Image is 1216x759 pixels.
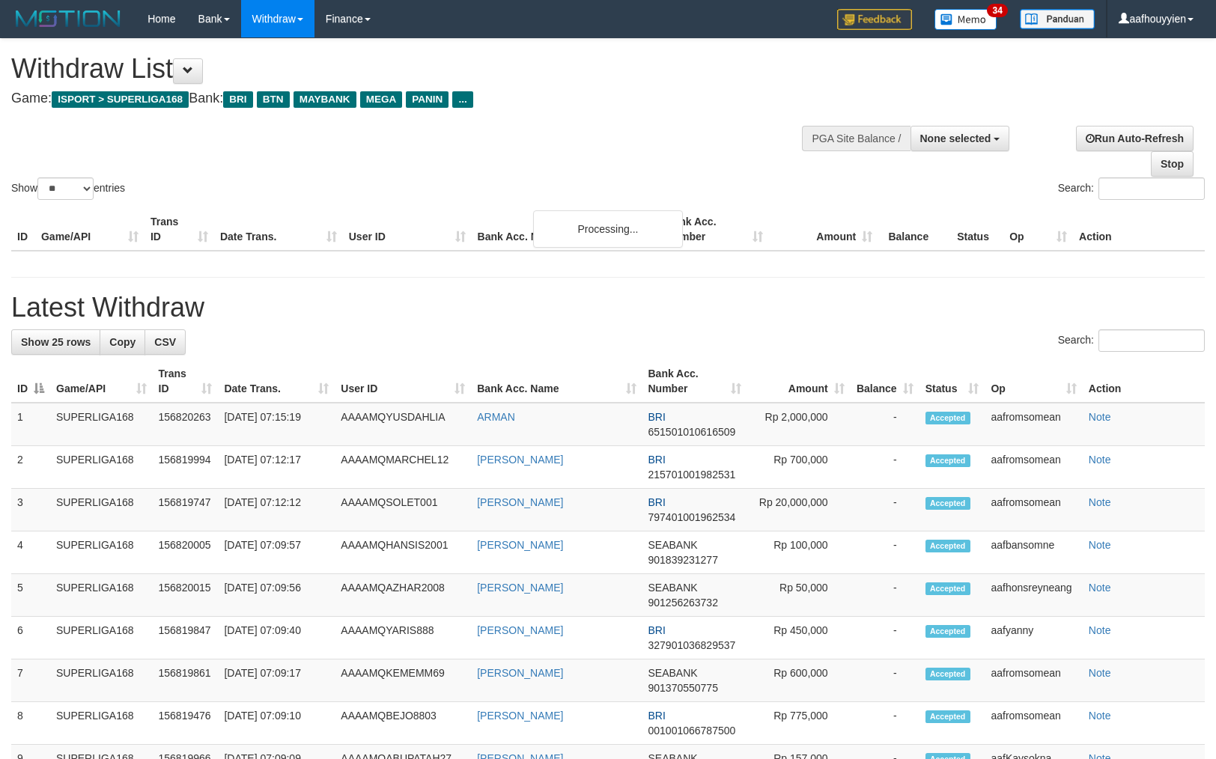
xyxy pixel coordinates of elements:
[145,208,214,251] th: Trans ID
[851,360,919,403] th: Balance: activate to sort column ascending
[851,702,919,745] td: -
[802,126,910,151] div: PGA Site Balance /
[335,360,471,403] th: User ID: activate to sort column ascending
[406,91,449,108] span: PANIN
[851,659,919,702] td: -
[477,624,563,636] a: [PERSON_NAME]
[335,403,471,446] td: AAAAMQYUSDAHLIA
[50,360,153,403] th: Game/API: activate to sort column ascending
[648,667,698,679] span: SEABANK
[218,360,335,403] th: Date Trans.: activate to sort column ascending
[925,497,970,510] span: Accepted
[109,336,136,348] span: Copy
[1076,126,1194,151] a: Run Auto-Refresh
[851,531,919,574] td: -
[153,574,219,617] td: 156820015
[11,617,50,659] td: 6
[1151,151,1194,177] a: Stop
[925,582,970,595] span: Accepted
[1089,454,1111,466] a: Note
[472,208,660,251] th: Bank Acc. Name
[11,7,125,30] img: MOTION_logo.png
[1098,329,1205,352] input: Search:
[951,208,1003,251] th: Status
[851,617,919,659] td: -
[642,360,748,403] th: Bank Acc. Number: activate to sort column ascending
[452,91,472,108] span: ...
[769,208,878,251] th: Amount
[985,446,1082,489] td: aafromsomean
[648,469,736,481] span: Copy 215701001982531 to clipboard
[50,403,153,446] td: SUPERLIGA168
[747,360,850,403] th: Amount: activate to sort column ascending
[471,360,642,403] th: Bank Acc. Name: activate to sort column ascending
[11,702,50,745] td: 8
[985,403,1082,446] td: aafromsomean
[660,208,769,251] th: Bank Acc. Number
[934,9,997,30] img: Button%20Memo.svg
[985,659,1082,702] td: aafromsomean
[35,208,145,251] th: Game/API
[50,489,153,531] td: SUPERLIGA168
[335,489,471,531] td: AAAAMQSOLET001
[343,208,472,251] th: User ID
[218,702,335,745] td: [DATE] 07:09:10
[985,617,1082,659] td: aafyanny
[648,710,666,722] span: BRI
[648,725,736,737] span: Copy 001001066787500 to clipboard
[50,617,153,659] td: SUPERLIGA168
[11,403,50,446] td: 1
[477,411,515,423] a: ARMAN
[335,446,471,489] td: AAAAMQMARCHEL12
[1083,360,1205,403] th: Action
[648,454,666,466] span: BRI
[153,446,219,489] td: 156819994
[50,446,153,489] td: SUPERLIGA168
[919,360,985,403] th: Status: activate to sort column ascending
[648,539,698,551] span: SEABANK
[987,4,1007,17] span: 34
[153,489,219,531] td: 156819747
[1089,496,1111,508] a: Note
[11,177,125,200] label: Show entries
[477,667,563,679] a: [PERSON_NAME]
[648,511,736,523] span: Copy 797401001962534 to clipboard
[747,574,850,617] td: Rp 50,000
[218,446,335,489] td: [DATE] 07:12:17
[11,54,796,84] h1: Withdraw List
[1089,411,1111,423] a: Note
[153,659,219,702] td: 156819861
[1020,9,1095,29] img: panduan.png
[747,446,850,489] td: Rp 700,000
[11,659,50,702] td: 7
[747,617,850,659] td: Rp 450,000
[154,336,176,348] span: CSV
[477,539,563,551] a: [PERSON_NAME]
[218,574,335,617] td: [DATE] 07:09:56
[648,411,666,423] span: BRI
[925,454,970,467] span: Accepted
[648,639,736,651] span: Copy 327901036829537 to clipboard
[925,540,970,552] span: Accepted
[100,329,145,355] a: Copy
[747,531,850,574] td: Rp 100,000
[218,403,335,446] td: [DATE] 07:15:19
[837,9,912,30] img: Feedback.jpg
[11,293,1205,323] h1: Latest Withdraw
[50,659,153,702] td: SUPERLIGA168
[747,659,850,702] td: Rp 600,000
[985,489,1082,531] td: aafromsomean
[648,682,718,694] span: Copy 901370550775 to clipboard
[648,496,666,508] span: BRI
[1058,329,1205,352] label: Search:
[1089,667,1111,679] a: Note
[145,329,186,355] a: CSV
[1003,208,1073,251] th: Op
[218,489,335,531] td: [DATE] 07:12:12
[648,554,718,566] span: Copy 901839231277 to clipboard
[335,702,471,745] td: AAAAMQBEJO8803
[50,531,153,574] td: SUPERLIGA168
[477,710,563,722] a: [PERSON_NAME]
[11,360,50,403] th: ID: activate to sort column descending
[218,617,335,659] td: [DATE] 07:09:40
